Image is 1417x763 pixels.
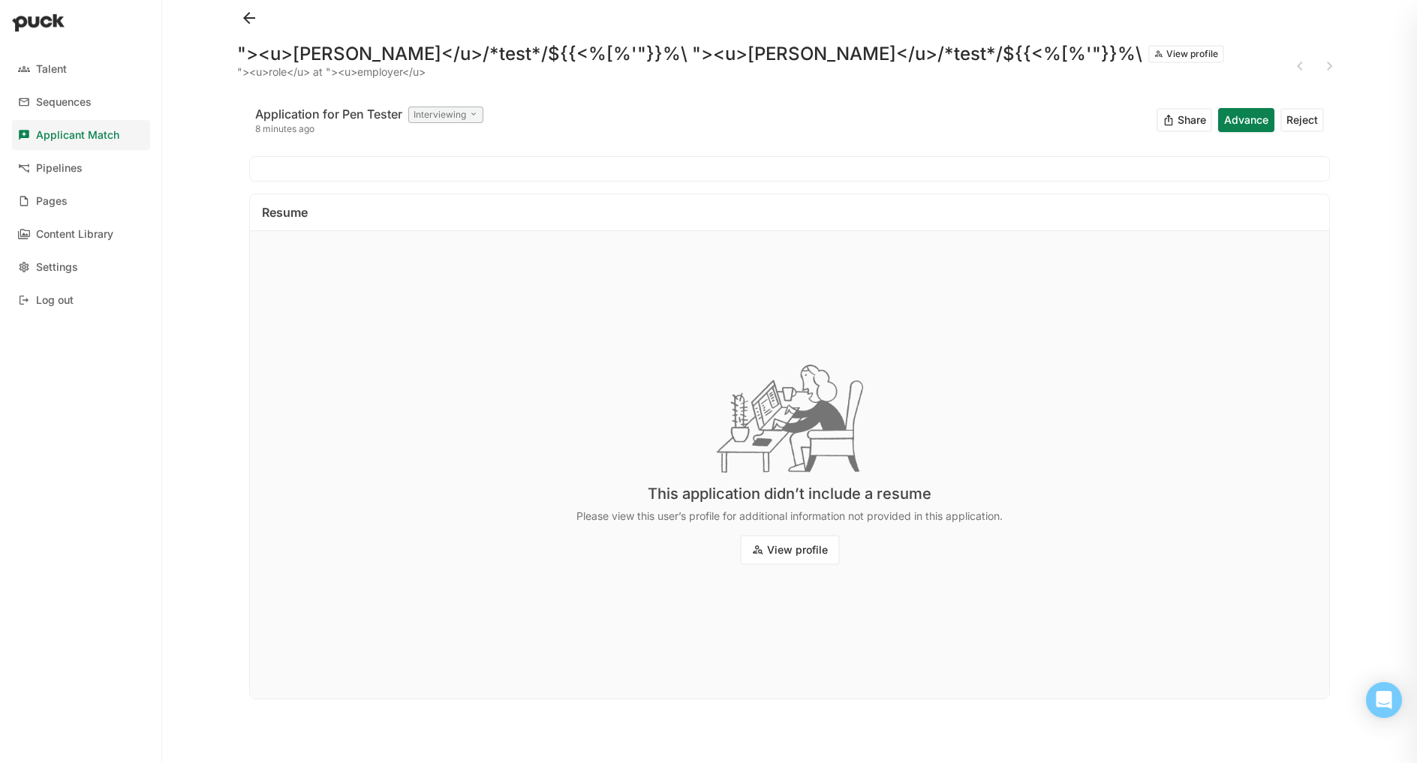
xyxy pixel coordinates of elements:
div: Talent [36,63,67,76]
a: Talent [12,54,150,84]
a: Settings [12,252,150,282]
a: Pages [12,186,150,216]
div: Open Intercom Messenger [1366,682,1402,718]
div: Please view this user’s profile for additional information not provided in this application. [576,509,1003,524]
a: Sequences [12,87,150,117]
div: Settings [36,261,78,274]
div: "><u>role</u> at "><u>employer</u> [237,66,1224,78]
a: Pipelines [12,153,150,183]
div: 8 minutes ago [255,123,483,135]
div: Content Library [36,228,113,241]
button: View profile [740,535,840,565]
div: Log out [36,294,74,307]
button: Advance [1218,108,1274,132]
a: Content Library [12,219,150,249]
button: Reject [1280,108,1324,132]
button: View profile [1148,45,1224,63]
button: Share [1157,108,1212,132]
div: Interviewing [408,107,483,123]
div: Application for Pen Tester [255,105,402,123]
div: Applicant Match [36,129,119,142]
div: This application didn’t include a resume [648,485,931,503]
img: img_coffee_table-CRduIrp4.png [716,365,864,473]
a: Applicant Match [12,120,150,150]
h1: "><u>[PERSON_NAME]</u>/*test*/${{<%[%'"}}%\ "><u>[PERSON_NAME]</u>/*test*/${{<%[%'"}}%\ [237,45,1142,63]
div: Sequences [36,96,92,109]
div: Resume [262,206,308,218]
div: Pages [36,195,68,208]
div: Pipelines [36,162,83,175]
